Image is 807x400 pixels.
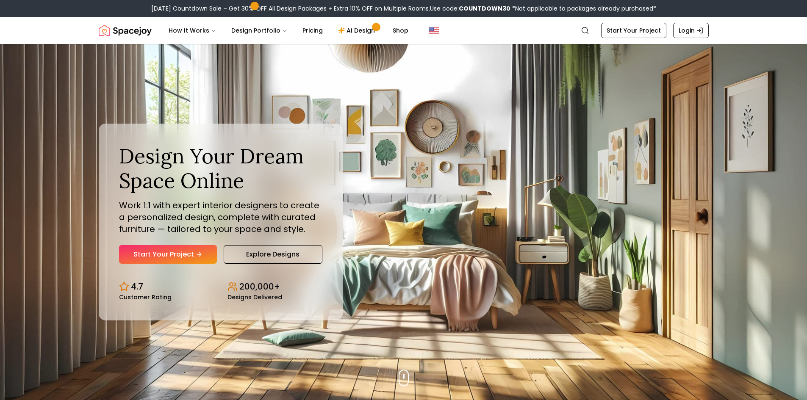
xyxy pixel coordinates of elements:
span: *Not applicable to packages already purchased* [510,4,656,13]
p: 4.7 [131,281,143,292]
span: Use code: [430,4,510,13]
a: Explore Designs [224,245,322,264]
a: Shop [386,22,415,39]
img: United States [429,25,439,36]
a: AI Design [331,22,384,39]
a: Login [673,23,709,38]
a: Spacejoy [99,22,152,39]
small: Designs Delivered [227,294,282,300]
nav: Global [99,17,709,44]
a: Start Your Project [119,245,217,264]
button: Design Portfolio [225,22,294,39]
a: Pricing [296,22,330,39]
p: Work 1:1 with expert interior designers to create a personalized design, complete with curated fu... [119,199,322,235]
nav: Main [162,22,415,39]
small: Customer Rating [119,294,172,300]
h1: Design Your Dream Space Online [119,144,322,193]
p: 200,000+ [239,281,280,292]
a: Start Your Project [601,23,666,38]
div: [DATE] Countdown Sale – Get 30% OFF All Design Packages + Extra 10% OFF on Multiple Rooms. [151,4,656,13]
b: COUNTDOWN30 [459,4,510,13]
div: Design stats [119,274,322,300]
button: How It Works [162,22,223,39]
img: Spacejoy Logo [99,22,152,39]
